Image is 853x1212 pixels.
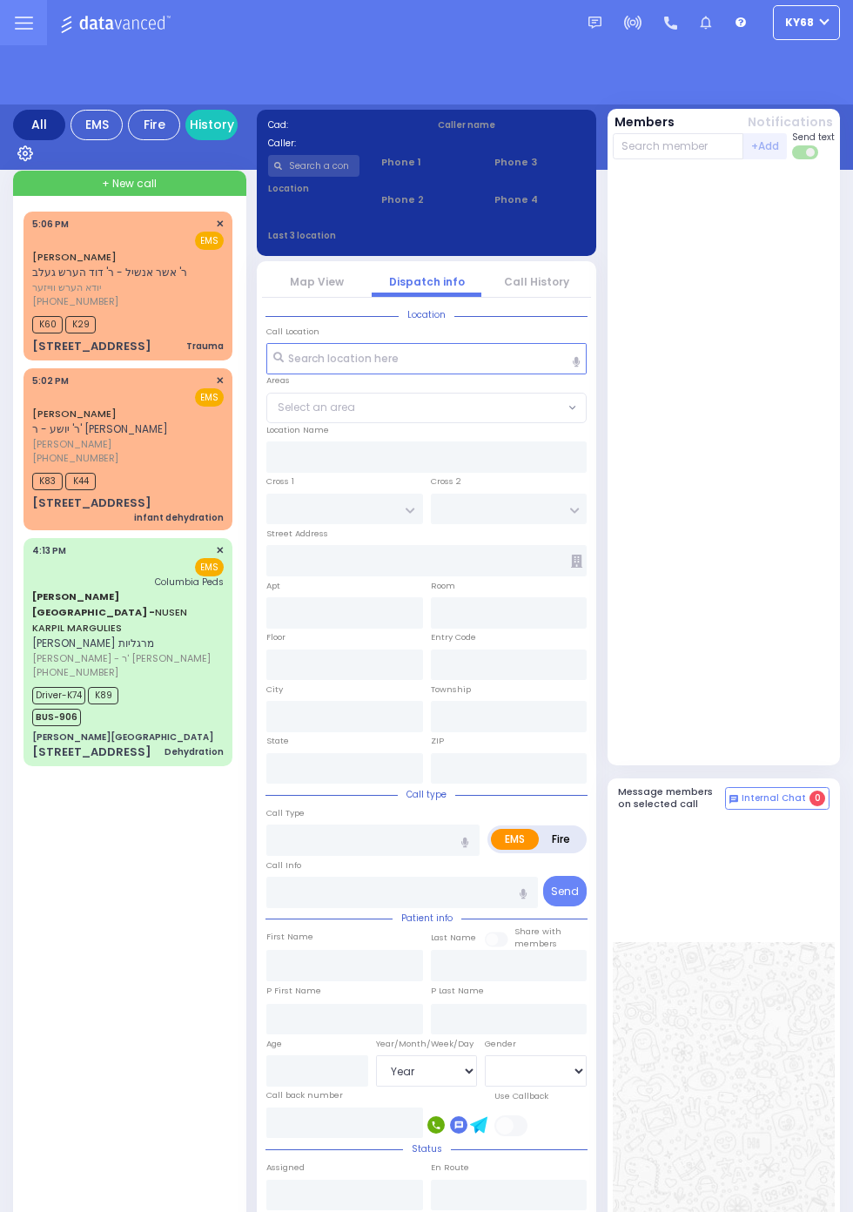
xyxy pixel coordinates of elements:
[485,1038,516,1050] label: Gender
[134,511,224,524] div: infant dehydration
[32,687,85,704] span: Driver-K74
[88,687,118,704] span: K89
[742,792,806,805] span: Internal Chat
[186,340,224,353] div: Trauma
[32,544,66,557] span: 4:13 PM
[266,374,290,387] label: Areas
[102,176,157,192] span: + New call
[32,665,118,679] span: [PHONE_NUMBER]
[431,631,476,643] label: Entry Code
[725,787,829,810] button: Internal Chat 0
[32,294,118,308] span: [PHONE_NUMBER]
[266,631,285,643] label: Floor
[266,528,328,540] label: Street Address
[32,421,168,436] span: ר' יושע - ר' [PERSON_NAME]
[748,113,833,131] button: Notifications
[729,795,738,804] img: comment-alt.png
[32,589,155,619] span: [PERSON_NAME][GEOGRAPHIC_DATA] -
[165,745,224,758] div: Dehydration
[266,735,289,747] label: State
[268,182,359,195] label: Location
[431,932,476,944] label: Last Name
[32,495,151,512] div: [STREET_ADDRESS]
[431,985,484,997] label: P Last Name
[32,744,151,761] div: [STREET_ADDRESS]
[431,475,461,488] label: Cross 2
[514,938,557,949] span: members
[195,388,224,407] span: EMS
[514,926,561,937] small: Share with
[65,316,96,333] span: K29
[431,1161,469,1174] label: En Route
[32,407,117,421] a: [PERSON_NAME]
[399,308,454,321] span: Location
[278,400,355,415] span: Select an area
[504,274,569,289] a: Call History
[266,859,301,872] label: Call Info
[571,555,582,568] span: Other building occupants
[381,192,473,207] span: Phone 2
[266,1161,305,1174] label: Assigned
[32,218,69,231] span: 5:06 PM
[195,558,224,576] span: EMS
[266,343,587,374] input: Search location here
[613,133,744,159] input: Search member
[32,473,63,490] span: K83
[266,683,283,696] label: City
[494,155,586,170] span: Phone 3
[185,110,238,140] a: History
[393,912,461,925] span: Patient info
[376,1038,478,1050] div: Year/Month/Week/Day
[65,473,96,490] span: K44
[32,731,213,744] div: [PERSON_NAME][GEOGRAPHIC_DATA]
[381,155,473,170] span: Phone 1
[71,110,123,140] div: EMS
[615,113,675,131] button: Members
[268,229,427,242] label: Last 3 location
[268,155,359,177] input: Search a contact
[431,683,471,696] label: Township
[389,274,465,289] a: Dispatch info
[266,985,321,997] label: P First Name
[13,110,65,140] div: All
[266,326,319,338] label: Call Location
[785,15,814,30] span: ky68
[216,217,224,232] span: ✕
[773,5,840,40] button: ky68
[266,1089,343,1101] label: Call back number
[494,192,586,207] span: Phone 4
[588,17,601,30] img: message.svg
[403,1142,451,1155] span: Status
[128,110,180,140] div: Fire
[266,931,313,943] label: First Name
[438,118,586,131] label: Caller name
[618,786,726,809] h5: Message members on selected call
[491,829,539,850] label: EMS
[792,131,835,144] span: Send text
[32,316,63,333] span: K60
[266,580,280,592] label: Apt
[266,475,294,488] label: Cross 1
[32,250,117,264] a: [PERSON_NAME]
[538,829,584,850] label: Fire
[494,1090,548,1102] label: Use Callback
[431,735,444,747] label: ZIP
[809,791,825,806] span: 0
[32,338,151,355] div: [STREET_ADDRESS]
[195,232,224,250] span: EMS
[32,437,218,452] span: [PERSON_NAME]
[543,876,587,906] button: Send
[216,374,224,388] span: ✕
[268,118,416,131] label: Cad:
[431,580,455,592] label: Room
[32,280,218,295] span: יודא הערש ווייזער
[216,543,224,558] span: ✕
[32,709,81,726] span: BUS-906
[398,788,455,801] span: Call type
[155,576,224,589] span: Columbia Peds
[32,374,69,387] span: 5:02 PM
[32,265,187,279] span: ר' אשר אנשיל - ר' דוד הערש געלב
[60,12,176,34] img: Logo
[266,424,329,436] label: Location Name
[792,144,820,161] label: Turn off text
